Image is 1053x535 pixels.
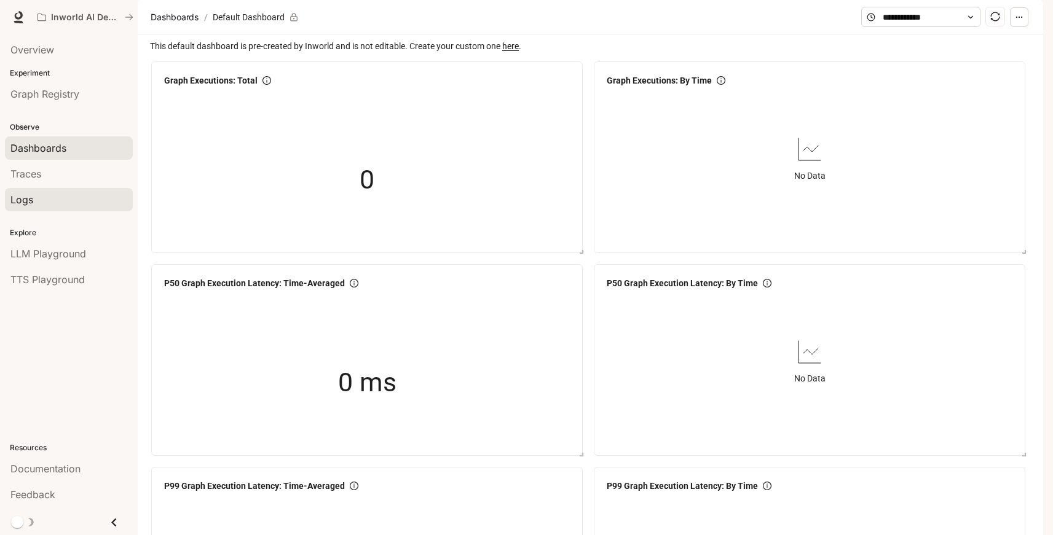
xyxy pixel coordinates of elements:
span: info-circle [717,76,725,85]
span: info-circle [262,76,271,85]
article: No Data [794,372,826,385]
button: All workspaces [32,5,139,29]
span: Graph Executions: By Time [607,74,712,87]
article: No Data [794,169,826,182]
span: P99 Graph Execution Latency: Time-Averaged [164,479,345,493]
span: info-circle [350,482,358,490]
span: info-circle [763,279,771,287]
p: Inworld AI Demos [51,12,120,23]
span: 0 [360,159,374,200]
span: info-circle [763,482,771,490]
span: P50 Graph Execution Latency: By Time [607,276,758,290]
a: here [502,41,519,51]
span: / [204,10,208,24]
article: Default Dashboard [210,6,287,29]
span: sync [990,12,1000,21]
span: info-circle [350,279,358,287]
span: Dashboards [151,10,199,25]
button: Dashboards [148,10,202,25]
span: P99 Graph Execution Latency: By Time [607,479,758,493]
span: 0 ms [338,362,396,403]
span: Graph Executions: Total [164,74,258,87]
span: This default dashboard is pre-created by Inworld and is not editable. Create your custom one . [150,39,1033,53]
span: P50 Graph Execution Latency: Time-Averaged [164,276,345,290]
